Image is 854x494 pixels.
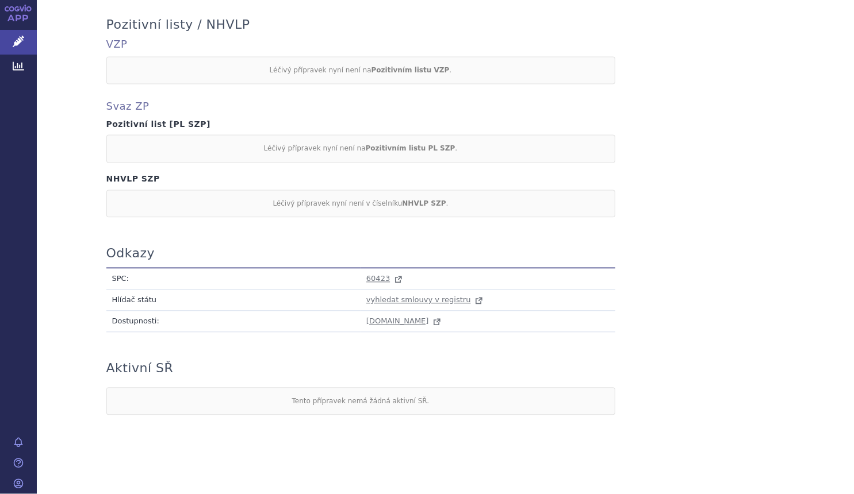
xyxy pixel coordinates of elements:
[106,119,785,129] h4: Pozitivní list [PL SZP]
[106,246,155,261] h3: Odkazy
[366,317,429,325] span: [DOMAIN_NAME]
[106,100,785,113] h4: Svaz ZP
[106,56,615,84] div: Léčivý přípravek nyní není na .
[106,289,361,310] td: Hlídač státu
[366,295,471,304] span: vyhledat smlouvy v registru
[403,199,446,207] strong: NHVLP SZP
[106,17,250,32] h3: Pozitivní listy / NHVLP
[106,268,361,290] td: SPC:
[366,317,443,325] a: [DOMAIN_NAME]
[366,274,404,283] a: 60423
[106,310,361,331] td: Dostupnosti:
[106,38,785,51] h4: VZP
[106,361,174,376] h3: Aktivní SŘ
[106,174,785,184] h4: NHVLP SZP
[106,190,615,217] div: Léčivý přípravek nyní není v číselníku .
[106,387,615,415] div: Tento přípravek nemá žádná aktivní SŘ.
[372,66,450,74] strong: Pozitivním listu VZP
[366,295,485,304] a: vyhledat smlouvy v registru
[366,144,455,152] strong: Pozitivním listu PL SZP
[106,134,615,162] div: Léčivý přípravek nyní není na .
[366,274,390,283] span: 60423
